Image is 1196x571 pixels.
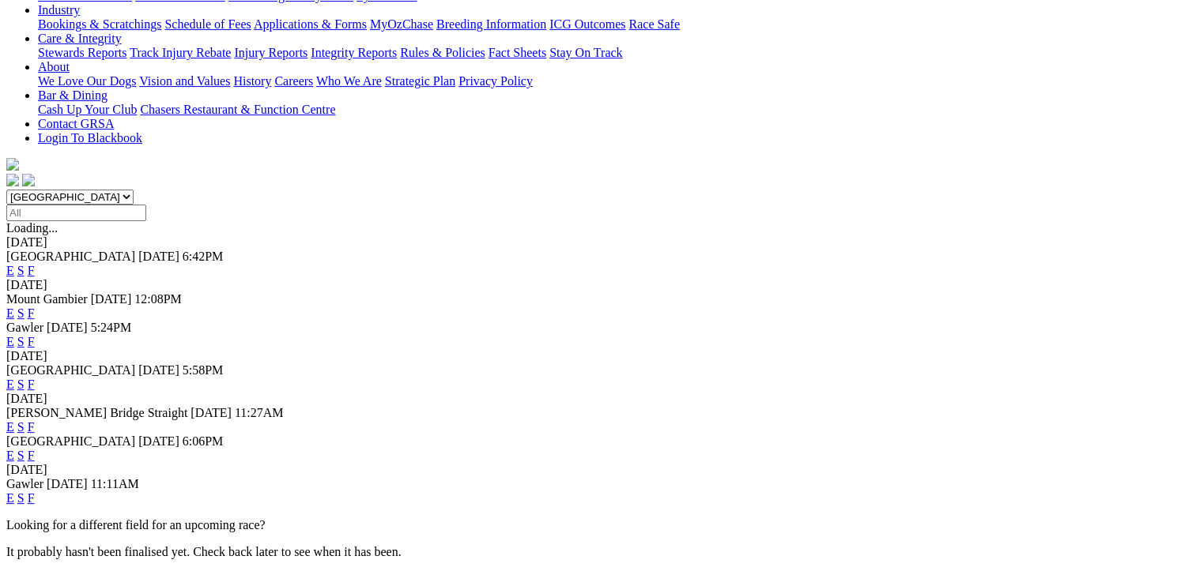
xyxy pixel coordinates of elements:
span: [DATE] [47,477,88,490]
div: [DATE] [6,278,1190,292]
a: Care & Integrity [38,32,122,45]
a: F [28,420,35,434]
a: E [6,264,14,277]
span: 5:58PM [183,363,224,377]
a: F [28,491,35,505]
a: E [6,378,14,391]
div: Care & Integrity [38,46,1190,60]
span: 5:24PM [91,321,132,334]
div: About [38,74,1190,88]
a: S [17,378,25,391]
a: Privacy Policy [458,74,533,88]
span: [GEOGRAPHIC_DATA] [6,363,135,377]
a: Industry [38,3,80,17]
a: Applications & Forms [254,17,367,31]
a: E [6,335,14,348]
div: [DATE] [6,349,1190,363]
div: [DATE] [6,463,1190,477]
span: Loading... [6,221,58,235]
span: [DATE] [138,363,179,377]
a: S [17,264,25,277]
a: E [6,491,14,505]
a: Integrity Reports [311,46,397,59]
span: 12:08PM [134,292,182,306]
input: Select date [6,205,146,221]
span: [GEOGRAPHIC_DATA] [6,250,135,263]
span: Gawler [6,477,43,490]
a: Chasers Restaurant & Function Centre [140,103,335,116]
span: Mount Gambier [6,292,88,306]
img: logo-grsa-white.png [6,158,19,171]
a: Race Safe [628,17,679,31]
a: Track Injury Rebate [130,46,231,59]
span: [DATE] [91,292,132,306]
a: Rules & Policies [400,46,485,59]
a: Injury Reports [234,46,307,59]
partial: It probably hasn't been finalised yet. Check back later to see when it has been. [6,545,402,558]
span: [DATE] [138,434,179,448]
span: 11:11AM [91,477,139,490]
span: [PERSON_NAME] Bridge Straight [6,406,187,419]
a: History [233,74,271,88]
a: S [17,306,25,320]
a: E [6,306,14,320]
span: [DATE] [191,406,232,419]
a: We Love Our Dogs [38,74,136,88]
p: Looking for a different field for an upcoming race? [6,518,1190,532]
a: Bookings & Scratchings [38,17,161,31]
div: [DATE] [6,392,1190,406]
a: F [28,378,35,391]
a: Who We Are [316,74,382,88]
a: S [17,449,25,462]
img: facebook.svg [6,174,19,186]
a: F [28,306,35,320]
a: Stay On Track [549,46,622,59]
a: Breeding Information [436,17,546,31]
div: Industry [38,17,1190,32]
a: Vision and Values [139,74,230,88]
span: 11:27AM [235,406,284,419]
a: ICG Outcomes [549,17,625,31]
span: [GEOGRAPHIC_DATA] [6,434,135,448]
a: Careers [274,74,313,88]
a: S [17,491,25,505]
div: Bar & Dining [38,103,1190,117]
a: Login To Blackbook [38,131,142,145]
a: F [28,335,35,348]
a: Contact GRSA [38,117,114,130]
a: MyOzChase [370,17,433,31]
a: Fact Sheets [489,46,546,59]
a: Strategic Plan [385,74,455,88]
a: E [6,449,14,462]
a: Schedule of Fees [164,17,251,31]
span: 6:06PM [183,434,224,448]
span: [DATE] [138,250,179,263]
div: [DATE] [6,235,1190,250]
a: Bar & Dining [38,88,108,102]
a: Cash Up Your Club [38,103,137,116]
img: twitter.svg [22,174,35,186]
a: Stewards Reports [38,46,126,59]
a: E [6,420,14,434]
a: F [28,264,35,277]
a: S [17,335,25,348]
span: 6:42PM [183,250,224,263]
a: F [28,449,35,462]
span: [DATE] [47,321,88,334]
span: Gawler [6,321,43,334]
a: S [17,420,25,434]
a: About [38,60,70,73]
